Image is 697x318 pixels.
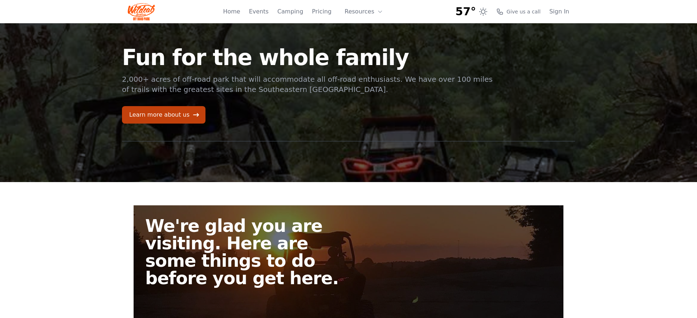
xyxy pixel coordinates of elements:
button: Resources [340,4,387,19]
a: Sign In [549,7,569,16]
img: Wildcat Logo [128,3,155,20]
a: Pricing [312,7,331,16]
a: Learn more about us [122,106,205,124]
h2: We're glad you are visiting. Here are some things to do before you get here. [145,217,354,287]
a: Events [249,7,269,16]
a: Camping [277,7,303,16]
span: 57° [456,5,476,18]
span: Give us a call [506,8,541,15]
a: Home [223,7,240,16]
p: 2,000+ acres of off-road park that will accommodate all off-road enthusiasts. We have over 100 mi... [122,74,494,94]
a: Give us a call [496,8,541,15]
h1: Fun for the whole family [122,47,494,68]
